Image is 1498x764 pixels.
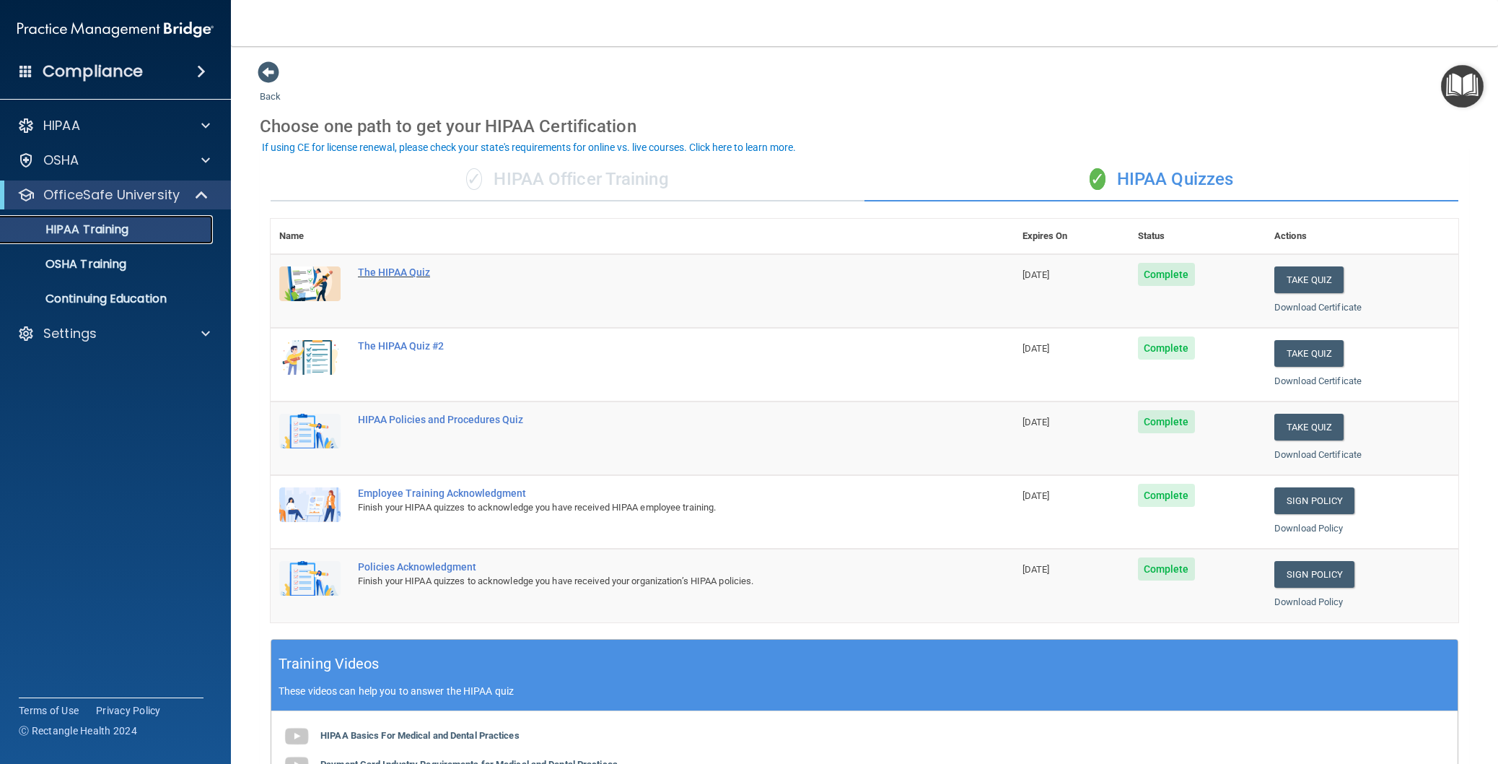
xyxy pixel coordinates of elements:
[1022,490,1050,501] span: [DATE]
[1266,219,1458,254] th: Actions
[1274,449,1362,460] a: Download Certificate
[358,414,942,425] div: HIPAA Policies and Procedures Quiz
[1274,376,1362,386] a: Download Certificate
[1138,410,1195,433] span: Complete
[1129,219,1266,254] th: Status
[1014,219,1129,254] th: Expires On
[358,499,942,516] div: Finish your HIPAA quizzes to acknowledge you have received HIPAA employee training.
[1274,596,1344,607] a: Download Policy
[17,325,210,342] a: Settings
[279,651,380,677] h5: Training Videos
[1441,65,1484,108] button: Open Resource Center
[282,722,311,751] img: gray_youtube_icon.38fcd6cc.png
[43,61,143,82] h4: Compliance
[17,117,210,134] a: HIPAA
[271,219,349,254] th: Name
[96,703,161,718] a: Privacy Policy
[320,730,520,741] b: HIPAA Basics For Medical and Dental Practices
[1022,269,1050,280] span: [DATE]
[1274,523,1344,534] a: Download Policy
[43,117,80,134] p: HIPAA
[260,74,281,102] a: Back
[260,140,798,155] button: If using CE for license renewal, please check your state's requirements for online vs. live cours...
[864,158,1458,201] div: HIPAA Quizzes
[9,292,206,306] p: Continuing Education
[43,152,79,169] p: OSHA
[279,685,1450,697] p: These videos can help you to answer the HIPAA quiz
[9,257,126,272] p: OSHA Training
[1022,343,1050,354] span: [DATE]
[358,266,942,278] div: The HIPAA Quiz
[17,152,210,169] a: OSHA
[43,186,180,204] p: OfficeSafe University
[43,325,97,342] p: Settings
[17,186,209,204] a: OfficeSafe University
[358,561,942,573] div: Policies Acknowledgment
[1090,168,1105,190] span: ✓
[260,105,1469,147] div: Choose one path to get your HIPAA Certification
[1138,337,1195,360] span: Complete
[17,15,214,44] img: PMB logo
[271,158,864,201] div: HIPAA Officer Training
[1022,564,1050,575] span: [DATE]
[1274,487,1354,514] a: Sign Policy
[19,724,137,738] span: Ⓒ Rectangle Health 2024
[1274,340,1344,367] button: Take Quiz
[19,703,79,718] a: Terms of Use
[1138,557,1195,581] span: Complete
[466,168,482,190] span: ✓
[1274,414,1344,440] button: Take Quiz
[1138,484,1195,507] span: Complete
[1274,302,1362,313] a: Download Certificate
[1274,266,1344,293] button: Take Quiz
[358,573,942,590] div: Finish your HIPAA quizzes to acknowledge you have received your organization’s HIPAA policies.
[1138,263,1195,286] span: Complete
[358,487,942,499] div: Employee Training Acknowledgment
[9,222,128,237] p: HIPAA Training
[358,340,942,352] div: The HIPAA Quiz #2
[262,142,796,152] div: If using CE for license renewal, please check your state's requirements for online vs. live cours...
[1274,561,1354,588] a: Sign Policy
[1022,417,1050,427] span: [DATE]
